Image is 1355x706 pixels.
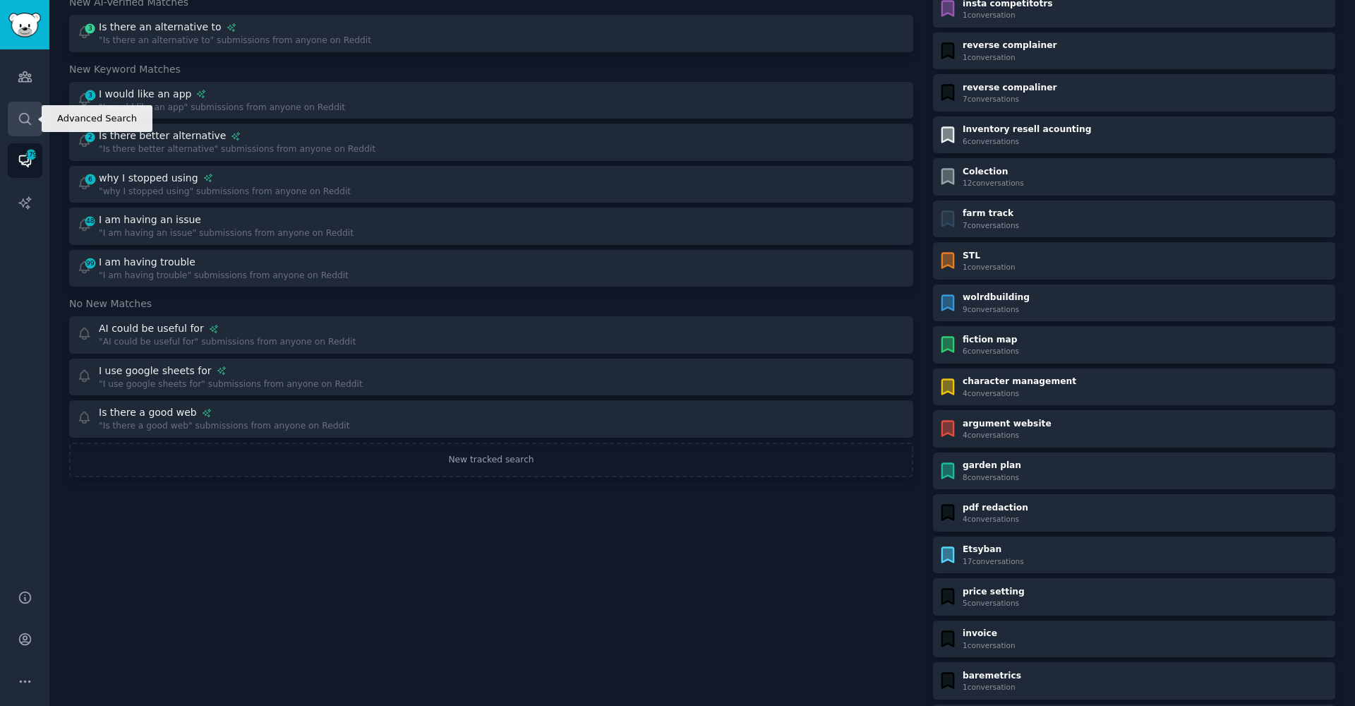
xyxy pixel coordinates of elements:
[933,494,1335,532] a: pdf redaction4conversations
[933,453,1335,490] a: garden plan8conversations
[963,346,1019,356] div: 6 conversation s
[933,369,1335,406] a: character management4conversations
[963,388,1076,398] div: 4 conversation s
[933,578,1335,616] a: price setting5conversations
[963,460,1021,472] div: garden plan
[963,472,1021,482] div: 8 conversation s
[963,220,1019,230] div: 7 conversation s
[84,23,97,33] span: 3
[963,208,1019,220] div: farm track
[69,297,152,311] span: No New Matches
[963,292,1030,304] div: wolrdbuilding
[963,640,1016,650] div: 1 conversation
[99,186,351,198] div: "why I stopped using" submissions from anyone on Reddit
[8,13,41,37] img: GummySearch logo
[963,334,1019,347] div: fiction map
[963,544,1024,556] div: Etsyban
[69,15,913,52] a: 3Is there an alternative to"Is there an alternative to" submissions from anyone on Reddit
[963,670,1021,683] div: baremetrics
[84,132,97,142] span: 2
[933,201,1335,238] a: farm track7conversations
[69,359,913,396] a: I use google sheets for"I use google sheets for" submissions from anyone on Reddit
[963,418,1052,431] div: argument website
[99,20,222,35] div: Is there an alternative to
[99,255,195,270] div: I am having trouble
[69,208,913,245] a: 48I am having an issue"I am having an issue" submissions from anyone on Reddit
[84,216,97,226] span: 48
[99,364,212,378] div: I use google sheets for
[963,10,1053,20] div: 1 conversation
[963,598,1025,608] div: 5 conversation s
[69,124,913,161] a: 2Is there better alternative"Is there better alternative" submissions from anyone on Reddit
[963,304,1030,314] div: 9 conversation s
[933,537,1335,574] a: Etsyban17conversations
[84,174,97,184] span: 6
[99,405,197,420] div: Is there a good web
[99,378,363,391] div: "I use google sheets for" submissions from anyone on Reddit
[99,336,356,349] div: "AI could be useful for" submissions from anyone on Reddit
[933,326,1335,364] a: fiction map6conversations
[963,250,1016,263] div: STL
[99,213,201,227] div: I am having an issue
[933,74,1335,112] a: reverse compaliner7conversations
[84,90,97,100] span: 3
[84,258,97,268] span: 99
[963,376,1076,388] div: character management
[99,143,375,156] div: "Is there better alternative" submissions from anyone on Reddit
[933,116,1335,154] a: Inventory resell acounting6conversations
[99,87,191,102] div: I would like an app
[963,682,1021,692] div: 1 conversation
[99,171,198,186] div: why I stopped using
[963,502,1028,515] div: pdf redaction
[963,40,1057,52] div: reverse complainer
[933,158,1335,196] a: Colection12conversations
[69,166,913,203] a: 6why I stopped using"why I stopped using" submissions from anyone on Reddit
[69,400,913,438] a: Is there a good web"Is there a good web" submissions from anyone on Reddit
[69,443,913,478] a: New tracked search
[963,52,1057,62] div: 1 conversation
[933,621,1335,658] a: invoice1conversation
[99,128,226,143] div: Is there better alternative
[69,250,913,287] a: 99I am having trouble"I am having trouble" submissions from anyone on Reddit
[99,321,204,336] div: AI could be useful for
[933,662,1335,700] a: baremetrics1conversation
[8,143,42,178] a: 179
[963,514,1028,524] div: 4 conversation s
[963,124,1091,136] div: Inventory resell acounting
[963,166,1024,179] div: Colection
[963,82,1057,95] div: reverse compaliner
[963,262,1016,272] div: 1 conversation
[99,227,354,240] div: "I am having an issue" submissions from anyone on Reddit
[99,35,371,47] div: "Is there an alternative to" submissions from anyone on Reddit
[69,316,913,354] a: AI could be useful for"AI could be useful for" submissions from anyone on Reddit
[963,556,1024,566] div: 17 conversation s
[933,32,1335,70] a: reverse complainer1conversation
[69,62,181,77] span: New Keyword Matches
[99,420,350,433] div: "Is there a good web" submissions from anyone on Reddit
[933,410,1335,448] a: argument website4conversations
[99,270,349,282] div: "I am having trouble" submissions from anyone on Reddit
[69,82,913,119] a: 3I would like an app"I would like an app" submissions from anyone on Reddit
[99,102,345,114] div: "I would like an app" submissions from anyone on Reddit
[933,285,1335,322] a: wolrdbuilding9conversations
[933,242,1335,280] a: STL1conversation
[963,628,1016,640] div: invoice
[963,94,1057,104] div: 7 conversation s
[963,178,1024,188] div: 12 conversation s
[25,150,37,160] span: 179
[963,430,1052,440] div: 4 conversation s
[963,136,1091,146] div: 6 conversation s
[963,586,1025,599] div: price setting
